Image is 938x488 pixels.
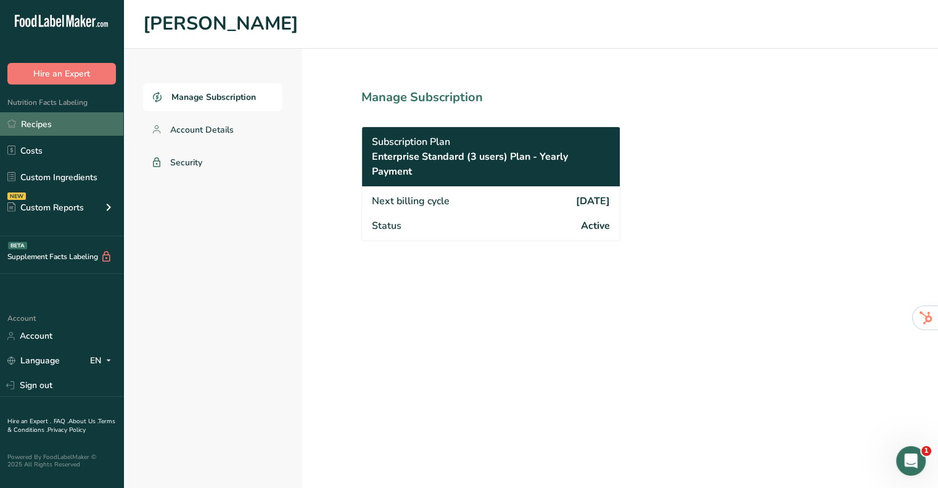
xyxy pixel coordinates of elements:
iframe: Intercom live chat [896,446,926,476]
a: About Us . [68,417,98,426]
button: Hire an Expert [7,63,116,85]
span: Subscription Plan [372,134,450,149]
div: Powered By FoodLabelMaker © 2025 All Rights Reserved [7,453,116,468]
h1: [PERSON_NAME] [143,10,918,38]
a: Security [143,149,282,176]
span: Next billing cycle [372,194,450,209]
span: Account Details [170,123,234,136]
div: Custom Reports [7,201,84,214]
span: Manage Subscription [171,91,256,104]
span: Enterprise Standard (3 users) Plan - Yearly Payment [372,149,610,179]
a: Language [7,350,60,371]
a: Manage Subscription [143,83,282,111]
span: Active [581,218,610,233]
span: [DATE] [576,194,610,209]
a: Terms & Conditions . [7,417,115,434]
a: FAQ . [54,417,68,426]
div: EN [90,354,116,368]
a: Privacy Policy [47,426,86,434]
span: 1 [921,446,931,456]
div: BETA [8,242,27,249]
span: Status [372,218,401,233]
a: Account Details [143,116,282,144]
h1: Manage Subscription [361,88,675,107]
div: NEW [7,192,26,200]
span: Security [170,156,202,169]
a: Hire an Expert . [7,417,51,426]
